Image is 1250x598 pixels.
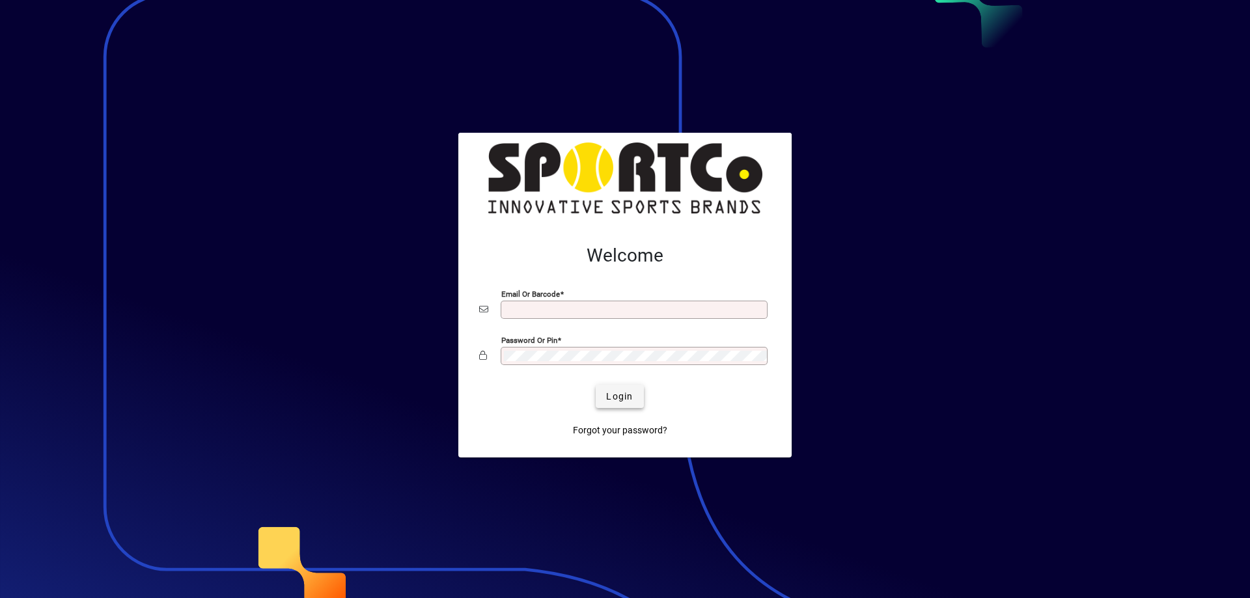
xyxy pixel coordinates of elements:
[568,418,673,442] a: Forgot your password?
[479,245,771,267] h2: Welcome
[501,290,560,299] mat-label: Email or Barcode
[573,424,667,437] span: Forgot your password?
[596,385,643,408] button: Login
[606,390,633,403] span: Login
[501,336,557,345] mat-label: Password or Pin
